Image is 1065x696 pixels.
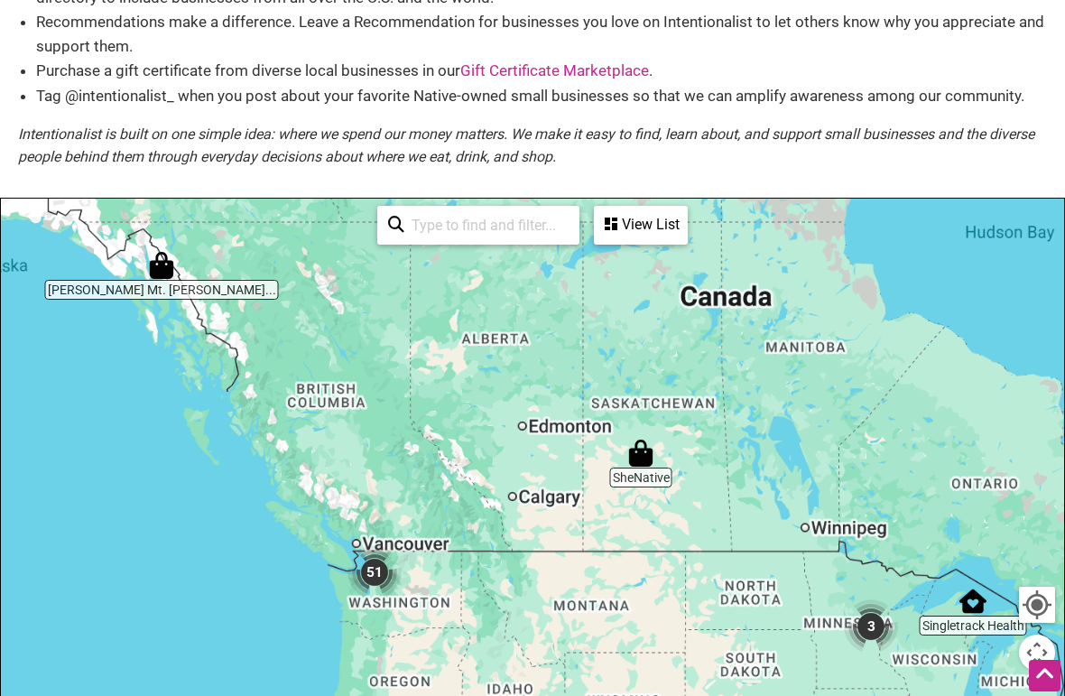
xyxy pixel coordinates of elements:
[594,206,688,245] div: See a list of the visible businesses
[952,580,994,622] div: Singletrack Health
[1019,587,1055,623] button: Your Location
[596,208,686,242] div: View List
[18,125,1034,166] em: Intentionalist is built on one simple idea: where we spend our money matters. We make it easy to ...
[36,10,1047,59] li: Recommendations make a difference. Leave a Recommendation for businesses you love on Intentionali...
[36,59,1047,83] li: Purchase a gift certificate from diverse local businesses in our .
[404,208,569,243] input: Type to find and filter...
[837,592,905,661] div: 3
[377,206,579,245] div: Type to search and filter
[141,245,182,286] div: Tripp's Mt. Juneau Trading Post
[36,84,1047,108] li: Tag @intentionalist_ when you post about your favorite Native-owned small businesses so that we c...
[340,538,409,607] div: 51
[1019,635,1055,671] button: Map camera controls
[1029,660,1060,691] div: Scroll Back to Top
[620,432,662,474] div: SheNative
[460,61,649,79] a: Gift Certificate Marketplace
